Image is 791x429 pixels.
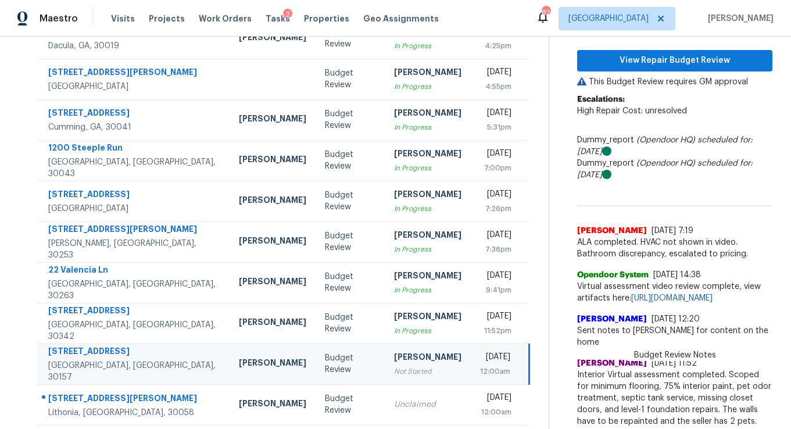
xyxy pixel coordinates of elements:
div: In Progress [394,325,461,337]
div: [DATE] [480,392,511,406]
div: Budget Review [325,352,375,376]
div: [GEOGRAPHIC_DATA] [48,203,220,214]
div: 7:26pm [480,203,511,214]
i: (Opendoor HQ) [636,159,695,167]
span: View Repair Budget Review [586,53,763,68]
div: 7:36pm [480,244,511,255]
span: Sent notes to [PERSON_NAME] for content on the home [577,325,772,348]
span: Tasks [266,15,290,23]
span: Interior Virtual assessment completed. Scoped for minimum flooring, 75% interior paint, pet odor ... [577,369,772,427]
div: [PERSON_NAME], [GEOGRAPHIC_DATA], 30253 [48,238,220,261]
div: [GEOGRAPHIC_DATA], [GEOGRAPHIC_DATA], 30263 [48,278,220,302]
div: 7:00pm [480,162,511,174]
span: [DATE] 12:20 [652,315,700,323]
div: [STREET_ADDRESS] [48,107,220,121]
div: [PERSON_NAME] [394,66,461,81]
div: [PERSON_NAME] [239,357,306,371]
span: Projects [149,13,185,24]
span: Opendoor System [577,269,649,281]
div: Budget Review [325,67,375,91]
div: 12:00am [480,366,510,377]
div: [PERSON_NAME] [239,316,306,331]
div: [PERSON_NAME] [394,270,461,284]
div: 82 [542,7,550,19]
span: [GEOGRAPHIC_DATA] [568,13,649,24]
div: Budget Review [325,312,375,335]
div: [PERSON_NAME] [239,235,306,249]
div: Budget Review [325,230,375,253]
div: [PERSON_NAME] [394,148,461,162]
div: [PERSON_NAME] [239,153,306,168]
b: Escalations: [577,95,625,103]
div: [GEOGRAPHIC_DATA], [GEOGRAPHIC_DATA], 30043 [48,156,220,180]
div: 4:55pm [480,81,511,92]
span: Properties [304,13,349,24]
span: High Repair Cost: unresolved [577,107,687,115]
div: Dacula, GA, 30019 [48,40,220,52]
div: 11:52pm [480,325,511,337]
div: In Progress [394,162,461,174]
div: [GEOGRAPHIC_DATA] [48,81,220,92]
div: [GEOGRAPHIC_DATA], [GEOGRAPHIC_DATA], 30342 [48,319,220,342]
div: [PERSON_NAME] [394,188,461,203]
div: [PERSON_NAME] [239,113,306,127]
div: [STREET_ADDRESS][PERSON_NAME] [48,223,220,238]
div: [PERSON_NAME] [394,351,461,366]
div: [STREET_ADDRESS][PERSON_NAME] [48,392,220,407]
div: Lithonia, [GEOGRAPHIC_DATA], 30058 [48,407,220,419]
i: scheduled for: [DATE] [577,136,753,156]
div: In Progress [394,121,461,133]
span: [DATE] 7:19 [652,227,693,235]
span: Visits [111,13,135,24]
div: [PERSON_NAME] [239,398,306,412]
span: Virtual assessment video review complete, view artifacts here: [577,281,772,304]
div: Budget Review [325,190,375,213]
div: [DATE] [480,229,511,244]
div: [STREET_ADDRESS] [48,305,220,319]
div: [PERSON_NAME] [239,276,306,290]
div: Budget Review [325,393,375,416]
div: 4:25pm [480,40,511,52]
a: [URL][DOMAIN_NAME] [631,294,713,302]
div: In Progress [394,40,461,52]
div: [DATE] [480,310,511,325]
div: 2 [283,9,292,20]
div: [DATE] [480,270,511,284]
div: In Progress [394,203,461,214]
div: [DATE] [480,107,511,121]
div: 1200 Steeple Run [48,142,220,156]
div: [STREET_ADDRESS][PERSON_NAME] [48,66,220,81]
div: [DATE] [480,351,510,366]
div: Dummy_report [577,134,772,158]
div: Budget Review [325,108,375,131]
i: scheduled for: [DATE] [577,159,753,179]
div: 9:41pm [480,284,511,296]
div: Dummy_report [577,158,772,181]
span: [PERSON_NAME] [703,13,774,24]
span: [PERSON_NAME] [577,313,647,325]
div: [PERSON_NAME] [394,107,461,121]
span: Geo Assignments [363,13,439,24]
div: [STREET_ADDRESS] [48,188,220,203]
div: Budget Review [325,271,375,294]
div: Unclaimed [394,399,461,410]
p: This Budget Review requires GM approval [577,76,772,88]
span: Budget Review Notes [627,349,723,361]
div: [STREET_ADDRESS] [48,345,220,360]
button: View Repair Budget Review [577,50,772,71]
span: ALA completed. HVAC not shown in video. Bathroom discrepancy, escalated to pricing. [577,237,772,260]
div: Not Started [394,366,461,377]
div: In Progress [394,244,461,255]
div: [PERSON_NAME] [394,229,461,244]
div: [PERSON_NAME] [394,310,461,325]
span: [DATE] 14:38 [653,271,701,279]
div: [PERSON_NAME] [239,31,306,46]
div: [DATE] [480,148,511,162]
div: In Progress [394,81,461,92]
span: [DATE] 11:52 [652,359,697,367]
div: [DATE] [480,66,511,81]
div: Budget Review [325,27,375,50]
div: Budget Review [325,149,375,172]
div: [DATE] [480,188,511,203]
span: Work Orders [199,13,252,24]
